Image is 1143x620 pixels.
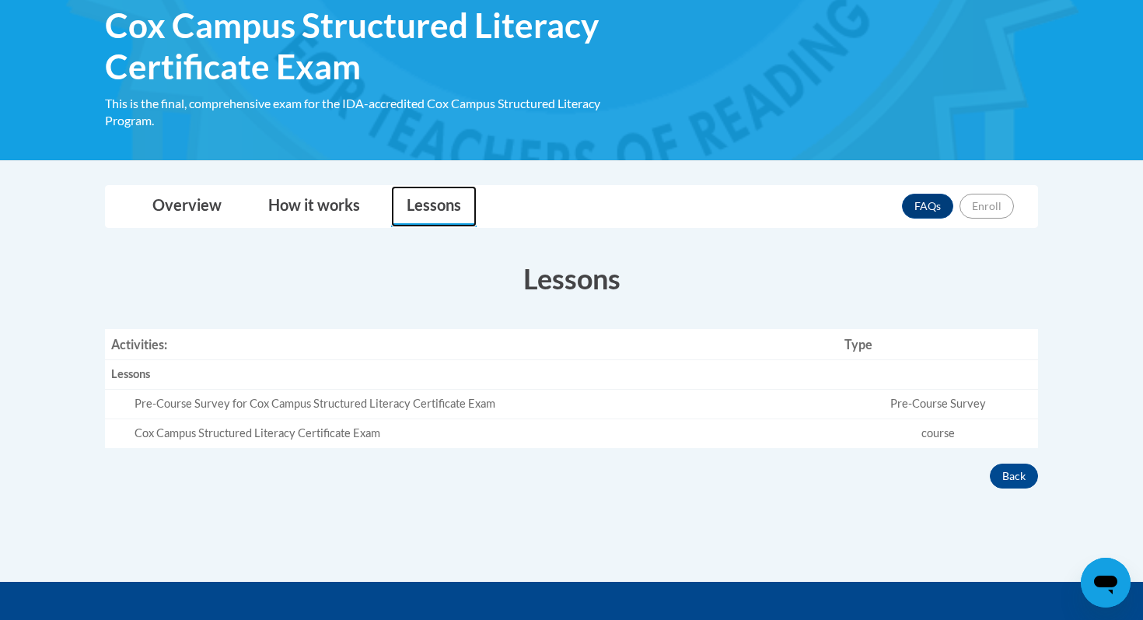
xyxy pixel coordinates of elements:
div: Lessons [111,366,832,383]
th: Activities: [105,329,838,360]
h3: Lessons [105,259,1038,298]
span: Cox Campus Structured Literacy Certificate Exam [105,5,641,87]
div: Pre-Course Survey for Cox Campus Structured Literacy Certificate Exam [135,396,832,412]
button: Back [990,464,1038,489]
a: Overview [137,186,237,227]
th: Type [838,329,1038,360]
iframe: Button to launch messaging window [1081,558,1131,608]
a: FAQs [902,194,953,219]
a: How it works [253,186,376,227]
td: Pre-Course Survey [838,390,1038,419]
div: This is the final, comprehensive exam for the IDA-accredited Cox Campus Structured Literacy Program. [105,95,641,129]
a: Lessons [391,186,477,227]
td: course [838,419,1038,448]
div: Cox Campus Structured Literacy Certificate Exam [135,426,832,442]
button: Enroll [959,194,1014,219]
